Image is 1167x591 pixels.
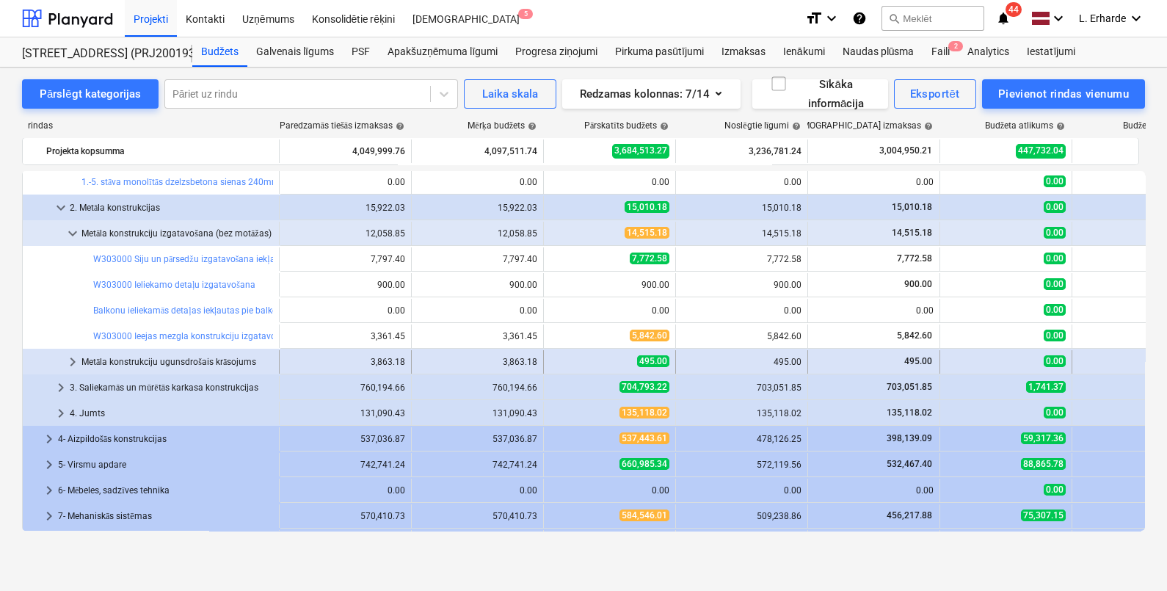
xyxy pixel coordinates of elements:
[518,9,533,19] span: 5
[894,79,976,109] button: Eksportēt
[418,485,537,496] div: 0.00
[286,228,405,239] div: 12,058.85
[46,139,273,163] div: Projekta kopsumma
[682,485,801,496] div: 0.00
[682,460,801,470] div: 572,119.56
[682,177,801,187] div: 0.00
[982,79,1145,109] button: Pievienot rindas vienumu
[464,79,556,109] button: Laika skala
[619,407,669,418] span: 135,118.02
[580,84,723,104] div: Redzamas kolonnas : 7/14
[885,459,934,469] span: 532,467.40
[418,331,537,341] div: 3,361.45
[280,120,404,131] div: Paredzamās tiešās izmaksas
[823,10,840,27] i: keyboard_arrow_down
[286,280,405,290] div: 900.00
[619,458,669,470] span: 660,985.34
[393,122,404,131] span: help
[93,280,255,290] a: W303000 Ieliekamo detaļu izgatavošana
[985,120,1065,131] div: Budžeta atlikums
[506,37,606,67] a: Progresa ziņojumi
[40,482,58,499] span: keyboard_arrow_right
[64,225,81,242] span: keyboard_arrow_down
[70,402,273,425] div: 4. Jumts
[286,485,405,496] div: 0.00
[550,305,669,316] div: 0.00
[22,46,175,62] div: [STREET_ADDRESS] (PRJ2001934) 2601941
[682,331,801,341] div: 5,842.60
[418,408,537,418] div: 131,090.43
[1079,12,1126,24] span: L. Erharde
[682,228,801,239] div: 14,515.18
[682,382,801,393] div: 703,051.85
[682,139,801,163] div: 3,236,781.24
[890,228,934,238] span: 14,515.18
[40,430,58,448] span: keyboard_arrow_right
[619,432,669,444] span: 537,443.61
[890,202,934,212] span: 15,010.18
[286,203,405,213] div: 15,922.03
[713,37,774,67] a: Izmaksas
[789,122,801,131] span: help
[286,408,405,418] div: 131,090.43
[606,37,713,67] a: Pirkuma pasūtījumi
[948,41,963,51] span: 2
[286,511,405,521] div: 570,410.73
[379,37,506,67] a: Apakšuzņēmuma līgumi
[630,253,669,264] span: 7,772.58
[247,37,343,67] a: Galvenais līgums
[418,254,537,264] div: 7,797.40
[286,357,405,367] div: 3,863.18
[70,376,273,399] div: 3. Saliekamās un mūrētās karkasa konstrukcijas
[343,37,379,67] a: PSF
[1127,10,1145,27] i: keyboard_arrow_down
[584,120,669,131] div: Pārskatīts budžets
[52,405,70,422] span: keyboard_arrow_right
[998,84,1129,104] div: Pievienot rindas vienumu
[923,37,959,67] a: Faili2
[418,382,537,393] div: 760,194.66
[58,479,273,502] div: 6- Mēbeles, sadzīves tehnika
[550,485,669,496] div: 0.00
[418,511,537,521] div: 570,410.73
[1018,37,1084,67] div: Iestatījumi
[814,177,934,187] div: 0.00
[482,84,538,104] div: Laika skala
[657,122,669,131] span: help
[885,382,934,392] span: 703,051.85
[996,10,1011,27] i: notifications
[286,460,405,470] div: 742,741.24
[619,381,669,393] span: 704,793.22
[805,10,823,27] i: format_size
[93,254,477,264] a: W303000 Siju un pārsedžu izgatavošana iekļaujot cinkošanu un krāsošanu atbilstoši specifikācijai
[1044,227,1066,239] span: 0.00
[910,84,960,104] div: Eksportēt
[903,356,934,366] span: 495.00
[58,427,273,451] div: 4- Aizpildošās konstrukcijas
[682,408,801,418] div: 135,118.02
[418,305,537,316] div: 0.00
[40,456,58,474] span: keyboard_arrow_right
[1044,253,1066,264] span: 0.00
[814,485,934,496] div: 0.00
[834,37,923,67] div: Naudas plūsma
[1044,304,1066,316] span: 0.00
[40,507,58,525] span: keyboard_arrow_right
[93,305,297,316] a: Balkonu ieliekamās detaļas iekļautas pie balkoniem
[1044,355,1066,367] span: 0.00
[562,79,741,109] button: Redzamas kolonnas:7/14
[192,37,247,67] a: Budžets
[93,331,518,341] a: W303000 Ieejas mezgla konstrukciju izgatavošana iekļaujot cinkošanu un krāsošanu atbilstoši speci...
[418,228,537,239] div: 12,058.85
[770,75,870,114] div: Sīkāka informācija
[921,122,933,131] span: help
[814,305,934,316] div: 0.00
[1094,521,1167,591] div: Chat Widget
[286,331,405,341] div: 3,361.45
